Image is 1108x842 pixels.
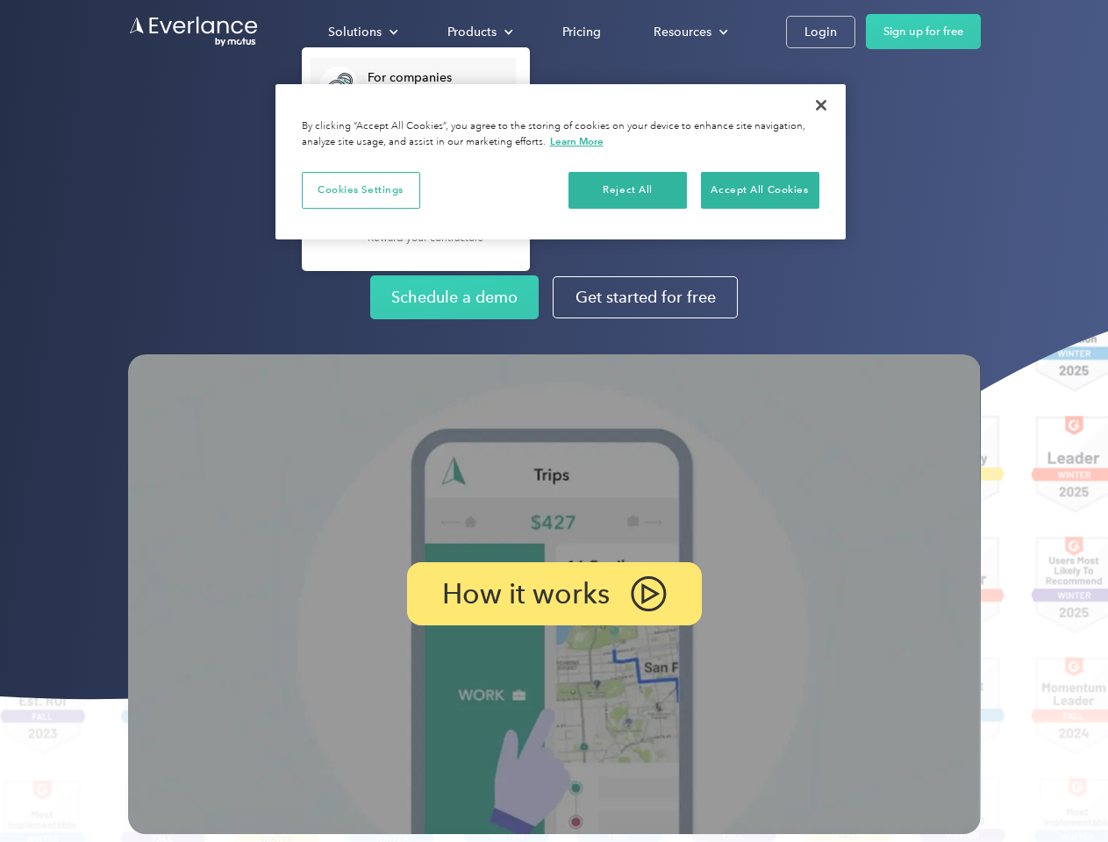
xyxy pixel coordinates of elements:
[545,17,618,47] a: Pricing
[636,17,742,47] div: Resources
[553,276,738,318] a: Get started for free
[302,119,819,150] div: By clicking “Accept All Cookies”, you agree to the storing of cookies on your device to enhance s...
[311,58,516,115] a: For companiesEasy vehicle reimbursements
[311,17,412,47] div: Solutions
[562,21,601,43] div: Pricing
[442,583,610,604] p: How it works
[302,47,530,271] nav: Solutions
[275,84,846,239] div: Cookie banner
[804,21,837,43] div: Login
[447,21,497,43] div: Products
[568,172,687,209] button: Reject All
[129,104,218,141] input: Submit
[701,172,819,209] button: Accept All Cookies
[328,21,382,43] div: Solutions
[786,16,855,48] a: Login
[128,15,260,48] a: Go to homepage
[275,84,846,239] div: Privacy
[802,86,840,125] button: Close
[430,17,527,47] div: Products
[550,135,604,147] a: More information about your privacy, opens in a new tab
[302,172,420,209] button: Cookies Settings
[654,21,711,43] div: Resources
[866,14,981,49] a: Sign up for free
[370,275,539,319] a: Schedule a demo
[368,69,507,87] div: For companies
